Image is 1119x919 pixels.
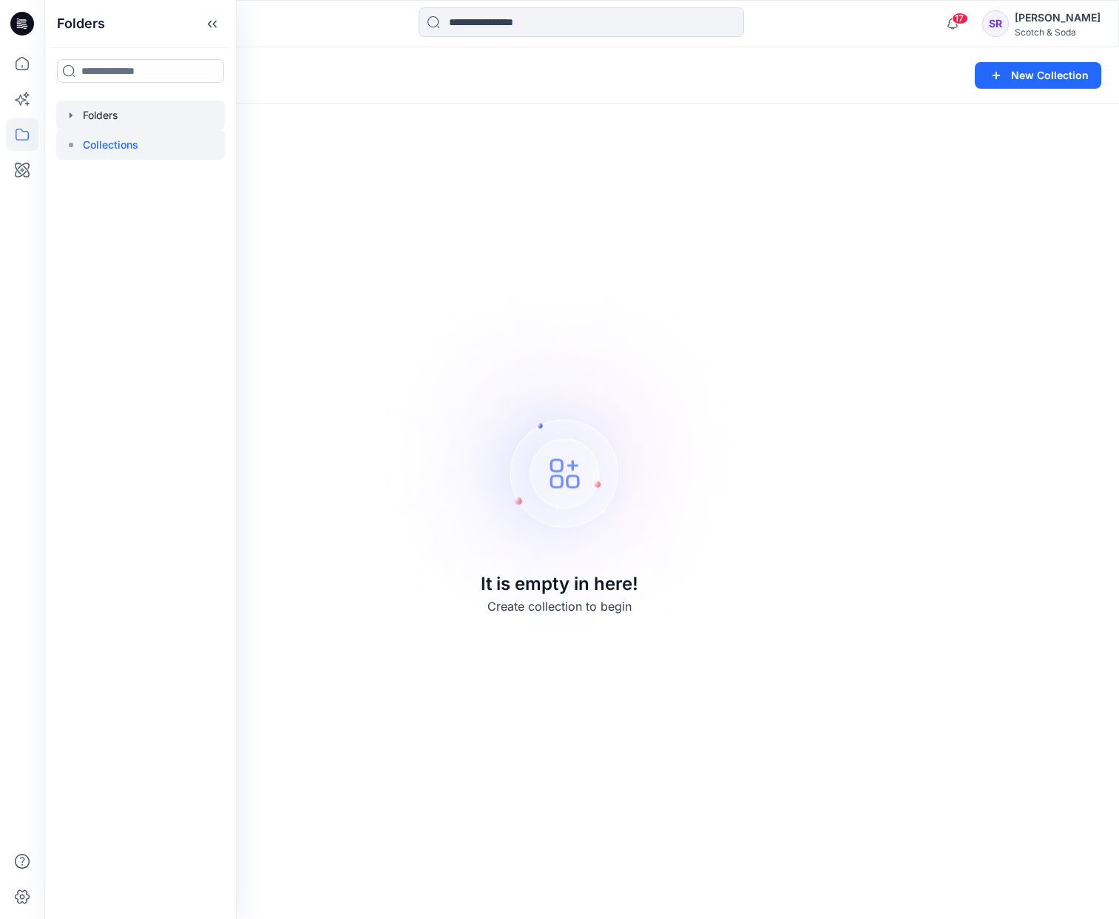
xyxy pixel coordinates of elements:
[83,136,138,154] p: Collections
[1015,27,1101,38] div: Scotch & Soda
[487,597,632,615] p: Create collection to begin
[952,13,968,24] span: 17
[481,571,638,597] p: It is empty in here!
[354,253,766,666] img: Empty collections page
[975,62,1101,89] button: New Collection
[982,10,1009,37] div: SR
[1015,9,1101,27] div: [PERSON_NAME]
